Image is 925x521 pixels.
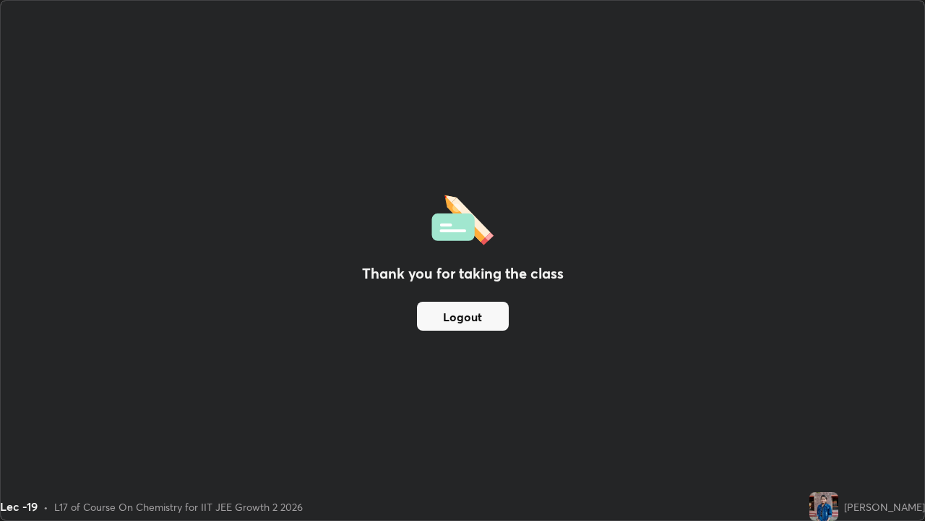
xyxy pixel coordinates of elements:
[54,499,303,514] div: L17 of Course On Chemistry for IIT JEE Growth 2 2026
[43,499,48,514] div: •
[417,302,509,331] button: Logout
[844,499,925,514] div: [PERSON_NAME]
[362,263,564,284] h2: Thank you for taking the class
[431,190,494,245] img: offlineFeedback.1438e8b3.svg
[809,492,838,521] img: afbd5aa0a622416b8b8991d38887bb34.jpg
